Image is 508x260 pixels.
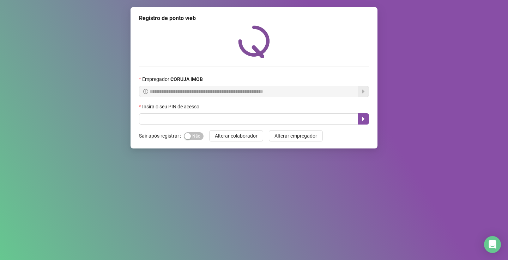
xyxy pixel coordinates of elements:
[484,236,501,253] div: Open Intercom Messenger
[361,116,366,122] span: caret-right
[238,25,270,58] img: QRPoint
[139,14,369,23] div: Registro de ponto web
[274,132,317,140] span: Alterar empregador
[139,130,184,141] label: Sair após registrar
[209,130,263,141] button: Alterar colaborador
[142,75,203,83] span: Empregador :
[269,130,323,141] button: Alterar empregador
[143,89,148,94] span: info-circle
[215,132,258,140] span: Alterar colaborador
[170,76,203,82] strong: CORUJA IMOB
[139,103,204,110] label: Insira o seu PIN de acesso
